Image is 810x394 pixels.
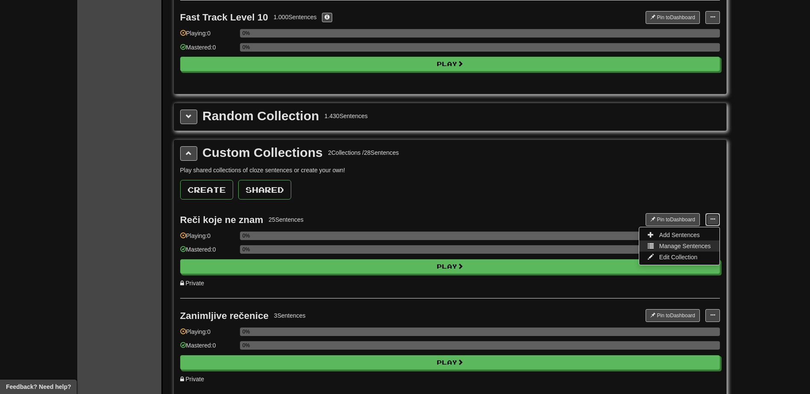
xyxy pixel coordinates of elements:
div: Playing: 0 [180,232,236,246]
div: Fast Track Level 10 [180,12,268,23]
div: 3 Sentences [274,311,306,320]
div: Mastered: 0 [180,245,236,259]
div: Zanimljive rečenice [180,310,269,321]
div: 2 Collections / 28 Sentences [328,148,399,157]
div: 1.000 Sentences [273,13,316,21]
div: Playing: 0 [180,29,236,43]
button: Shared [238,180,291,200]
div: Private [180,279,720,287]
button: Play [180,259,720,274]
button: Create [180,180,233,200]
div: Mastered: 0 [180,341,236,355]
span: Manage Sentences [659,243,711,249]
span: Edit Collection [659,254,698,261]
span: Open feedback widget [6,382,71,391]
button: Pin toDashboard [646,213,700,226]
a: Add Sentences [639,229,719,240]
div: Reči koje ne znam [180,214,263,225]
div: Mastered: 0 [180,43,236,57]
span: Add Sentences [659,232,700,238]
a: Edit Collection [639,252,719,263]
div: Private [180,375,720,383]
button: Play [180,355,720,370]
a: Manage Sentences [639,240,719,252]
div: Playing: 0 [180,327,236,342]
button: Pin toDashboard [646,11,700,24]
div: 25 Sentences [269,215,304,224]
div: Custom Collections [202,146,323,159]
div: 1.430 Sentences [325,112,368,120]
button: Play [180,57,720,71]
button: Pin toDashboard [646,309,700,322]
div: Random Collection [202,110,319,122]
p: Play shared collections of cloze sentences or create your own! [180,166,720,174]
